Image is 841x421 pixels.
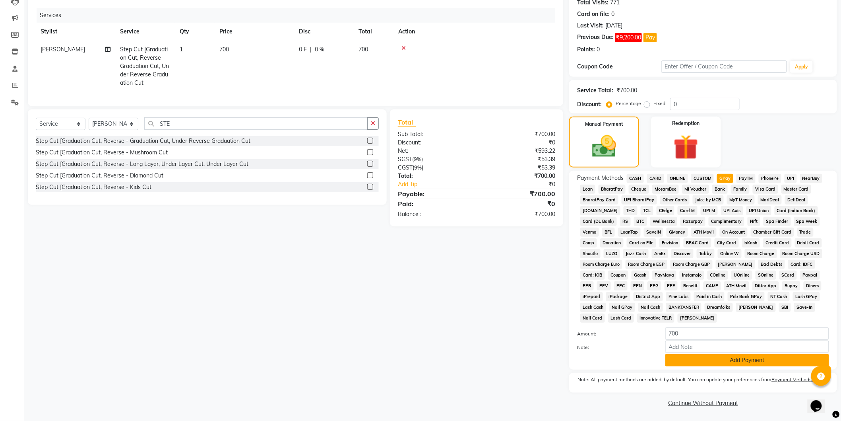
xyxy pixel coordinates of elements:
[665,281,678,290] span: PPE
[627,174,644,183] span: CASH
[600,238,624,248] span: Donation
[808,389,833,413] iframe: chat widget
[580,249,601,258] span: Shoutlo
[392,172,477,180] div: Total:
[758,260,785,269] span: Bad Debts
[780,249,823,258] span: Room Charge USD
[577,21,604,30] div: Last Visit:
[398,164,413,171] span: CGST
[666,132,706,163] img: _gift.svg
[644,228,664,237] span: SaveIN
[660,195,690,205] span: Other Cards
[580,185,595,194] span: Loan
[795,238,822,248] span: Debit Card
[627,238,656,248] span: Card on File
[626,260,667,269] span: Room Charge EGP
[643,33,657,42] button: Pay
[219,46,229,53] span: 700
[585,121,623,128] label: Manual Payment
[804,281,822,290] span: Diners
[414,156,421,162] span: 9%
[693,195,724,205] span: Juice by MCB
[665,327,829,340] input: Amount
[616,100,641,107] label: Percentage
[691,228,717,237] span: ATH Movil
[36,172,163,180] div: Step Cut [Graduation Cut, Reverse - Diamond Cut
[310,45,312,54] span: |
[622,195,657,205] span: UPI BharatPay
[392,210,477,218] div: Balance :
[477,172,561,180] div: ₹700.00
[36,148,168,157] div: Step Cut [Graduation Cut, Reverse - Mushroom Cut
[609,303,635,312] span: Nail GPay
[616,86,637,95] div: ₹700.00
[620,217,631,226] span: RS
[680,217,705,226] span: Razorpay
[477,199,561,209] div: ₹0
[736,303,776,312] span: [PERSON_NAME]
[763,217,791,226] span: Spa Finder
[611,10,614,18] div: 0
[634,292,663,301] span: District App
[577,33,614,42] div: Previous Due:
[477,138,561,147] div: ₹0
[577,62,661,71] div: Coupon Code
[580,206,620,215] span: [DOMAIN_NAME]
[720,228,748,237] span: On Account
[580,271,605,280] span: Card: IOB
[756,271,776,280] span: SOnline
[629,185,649,194] span: Cheque
[580,281,594,290] span: PPR
[697,249,715,258] span: Tabby
[775,206,818,215] span: Card (Indian Bank)
[571,399,835,407] a: Continue Without Payment
[604,249,620,258] span: LUZO
[599,185,626,194] span: BharatPay
[768,292,790,301] span: NT Cash
[477,147,561,155] div: ₹593.22
[577,86,613,95] div: Service Total:
[641,206,653,215] span: TCL
[120,46,169,86] span: Step Cut [Graduation Cut, Reverse - Graduation Cut, Under Reverse Graduation Cut
[745,249,777,258] span: Room Charge
[631,281,645,290] span: PPN
[742,238,760,248] span: bKash
[709,217,744,226] span: Complimentary
[667,228,688,237] span: GMoney
[358,46,368,53] span: 700
[215,23,294,41] th: Price
[661,60,787,73] input: Enter Offer / Coupon Code
[694,292,725,301] span: Paid in Cash
[477,130,561,138] div: ₹700.00
[354,23,393,41] th: Total
[36,137,250,145] div: Step Cut [Graduation Cut, Reverse - Graduation Cut, Under Reverse Graduation Cut
[731,271,752,280] span: UOnline
[652,249,669,258] span: AmEx
[580,303,606,312] span: Lash Cash
[746,206,771,215] span: UPI Union
[707,271,728,280] span: COnline
[716,260,756,269] span: [PERSON_NAME]
[614,281,628,290] span: PPC
[577,174,624,182] span: Payment Methods
[691,174,714,183] span: CUSTOM
[392,199,477,209] div: Paid:
[580,195,618,205] span: BharatPay Card
[678,314,717,323] span: [PERSON_NAME]
[393,23,555,41] th: Action
[701,206,718,215] span: UPI M
[647,281,661,290] span: PPG
[659,238,681,248] span: Envision
[580,260,622,269] span: Room Charge Euro
[577,10,610,18] div: Card on file:
[294,23,354,41] th: Disc
[37,8,561,23] div: Services
[794,217,820,226] span: Spa Week
[299,45,307,54] span: 0 F
[665,341,829,353] input: Add Note
[477,155,561,164] div: ₹53.39
[571,344,659,351] label: Note:
[580,292,603,301] span: iPrepaid
[751,228,794,237] span: Chamber Gift Card
[36,160,248,168] div: Step Cut [Graduation Cut, Reverse - Long Layer, Under Layer Cut, Under Layer Cut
